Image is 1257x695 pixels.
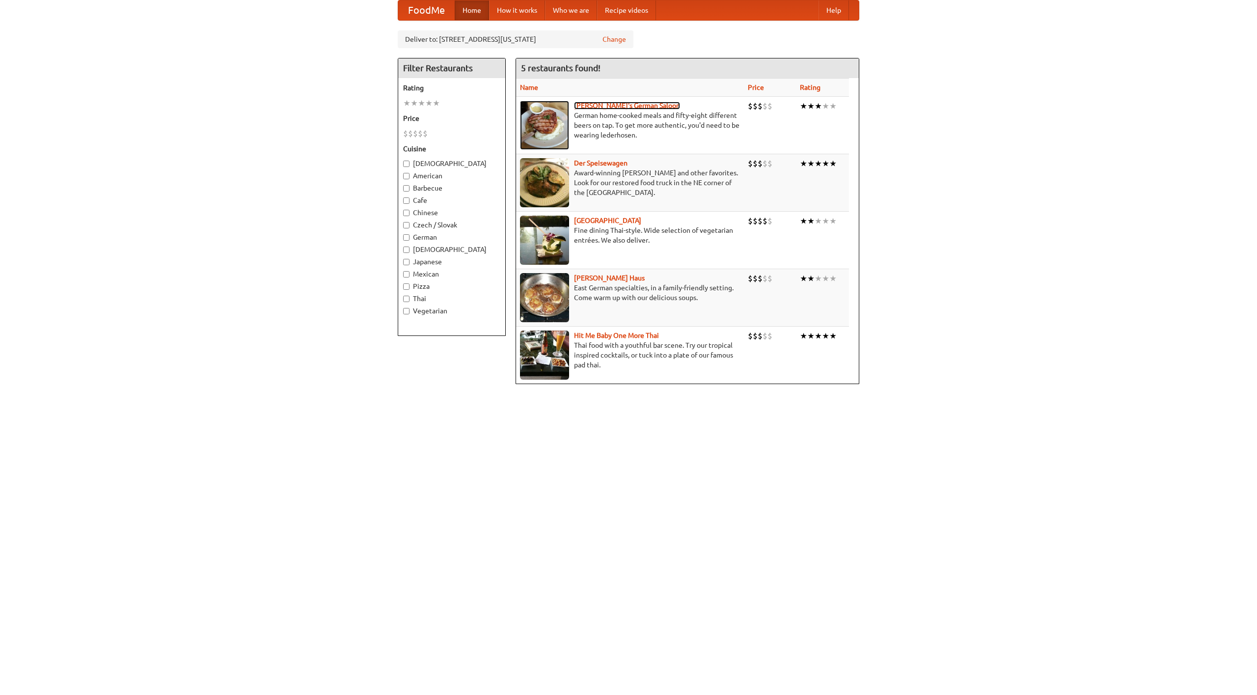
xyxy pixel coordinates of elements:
label: Japanese [403,257,500,267]
li: $ [763,273,767,284]
li: $ [753,273,758,284]
input: Barbecue [403,185,410,192]
a: [GEOGRAPHIC_DATA] [574,217,641,224]
li: ★ [403,98,410,109]
li: ★ [418,98,425,109]
li: ★ [822,331,829,341]
li: ★ [807,216,815,226]
li: ★ [800,273,807,284]
li: ★ [800,331,807,341]
label: Chinese [403,208,500,218]
li: ★ [410,98,418,109]
a: Help [819,0,849,20]
li: ★ [807,273,815,284]
li: $ [418,128,423,139]
li: ★ [822,273,829,284]
li: ★ [822,158,829,169]
input: [DEMOGRAPHIC_DATA] [403,247,410,253]
li: ★ [433,98,440,109]
li: $ [763,331,767,341]
li: ★ [815,273,822,284]
a: FoodMe [398,0,455,20]
label: American [403,171,500,181]
li: ★ [800,158,807,169]
li: ★ [829,216,837,226]
li: ★ [800,216,807,226]
li: ★ [815,101,822,111]
label: Pizza [403,281,500,291]
a: How it works [489,0,545,20]
a: [PERSON_NAME] Haus [574,274,645,282]
img: esthers.jpg [520,101,569,150]
input: Vegetarian [403,308,410,314]
li: ★ [822,101,829,111]
label: German [403,232,500,242]
a: Who we are [545,0,597,20]
label: Barbecue [403,183,500,193]
h5: Rating [403,83,500,93]
li: $ [753,101,758,111]
p: Award-winning [PERSON_NAME] and other favorites. Look for our restored food truck in the NE corne... [520,168,740,197]
li: $ [403,128,408,139]
label: Thai [403,294,500,304]
p: Fine dining Thai-style. Wide selection of vegetarian entrées. We also deliver. [520,225,740,245]
li: ★ [822,216,829,226]
a: Rating [800,83,820,91]
a: [PERSON_NAME]'s German Saloon [574,102,680,110]
li: $ [753,158,758,169]
a: Home [455,0,489,20]
li: $ [758,331,763,341]
li: $ [763,216,767,226]
a: Der Speisewagen [574,159,628,167]
h4: Filter Restaurants [398,58,505,78]
a: Hit Me Baby One More Thai [574,332,659,339]
ng-pluralize: 5 restaurants found! [521,63,601,73]
h5: Price [403,113,500,123]
li: $ [767,101,772,111]
li: ★ [815,158,822,169]
li: $ [748,216,753,226]
li: $ [748,273,753,284]
label: [DEMOGRAPHIC_DATA] [403,245,500,254]
label: Czech / Slovak [403,220,500,230]
li: $ [767,331,772,341]
li: ★ [815,216,822,226]
li: $ [758,216,763,226]
label: Cafe [403,195,500,205]
li: ★ [829,101,837,111]
li: ★ [815,331,822,341]
label: Vegetarian [403,306,500,316]
li: ★ [807,158,815,169]
li: $ [753,331,758,341]
input: Chinese [403,210,410,216]
p: German home-cooked meals and fifty-eight different beers on tap. To get more authentic, you'd nee... [520,111,740,140]
a: Price [748,83,764,91]
h5: Cuisine [403,144,500,154]
input: Japanese [403,259,410,265]
li: $ [748,158,753,169]
li: $ [423,128,428,139]
a: Change [602,34,626,44]
input: Czech / Slovak [403,222,410,228]
li: $ [748,101,753,111]
input: German [403,234,410,241]
label: Mexican [403,269,500,279]
li: $ [767,216,772,226]
li: $ [753,216,758,226]
li: ★ [829,273,837,284]
li: $ [767,158,772,169]
li: $ [763,101,767,111]
li: ★ [807,331,815,341]
li: ★ [807,101,815,111]
img: babythai.jpg [520,331,569,380]
input: Cafe [403,197,410,204]
li: $ [758,158,763,169]
img: kohlhaus.jpg [520,273,569,322]
input: Thai [403,296,410,302]
li: $ [748,331,753,341]
p: East German specialties, in a family-friendly setting. Come warm up with our delicious soups. [520,283,740,303]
